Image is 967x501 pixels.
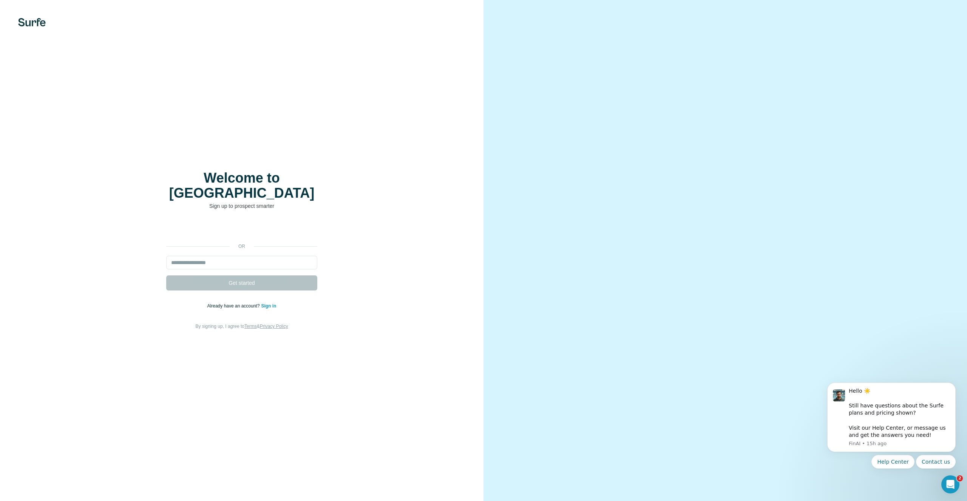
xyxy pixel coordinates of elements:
[957,475,963,481] span: 2
[166,171,317,201] h1: Welcome to [GEOGRAPHIC_DATA]
[207,303,261,309] span: Already have an account?
[196,324,288,329] span: By signing up, I agree to &
[261,303,276,309] a: Sign in
[230,243,254,250] p: or
[244,324,257,329] a: Terms
[18,18,46,26] img: Surfe's logo
[162,221,321,238] iframe: Sign in with Google Button
[941,475,959,493] iframe: Intercom live chat
[166,202,317,210] p: Sign up to prospect smarter
[260,324,288,329] a: Privacy Policy
[816,373,967,497] iframe: Intercom notifications message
